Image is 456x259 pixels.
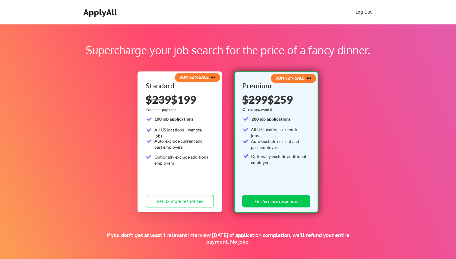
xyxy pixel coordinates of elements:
div: All US locations + remote jobs [251,127,307,138]
div: One-time payment [146,107,178,112]
button: Get 3x more responses [146,195,214,207]
strong: SUN SZN SALE 🕶️ [180,74,216,80]
div: If you don't get at least 1 relevant interview [DATE] of application completion, we'll refund you... [105,232,351,245]
s: $299 [242,93,268,106]
strong: SUN SZN SALE 🕶️ [276,75,312,81]
div: Auto-exclude current and past employers [154,138,210,150]
div: $259 [242,94,308,105]
button: Log Out [352,6,376,18]
div: Premium [242,82,308,89]
button: Get 5x more responses [242,195,310,207]
div: One-time payment [242,107,274,112]
div: Optionally exclude additional employers [251,153,307,165]
strong: 100 job applications [154,116,193,122]
div: Standard [146,82,212,89]
strong: 200 job applications [252,116,290,122]
div: $199 [146,94,214,105]
div: ApplyAll [83,7,119,17]
div: All US locations + remote jobs [154,127,210,139]
div: Auto-exclude current and past employers [251,138,307,150]
s: $239 [146,93,171,106]
div: Optionally exclude additional employers [154,154,210,166]
div: Supercharge your job search for the price of a fancy dinner. [39,42,417,58]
